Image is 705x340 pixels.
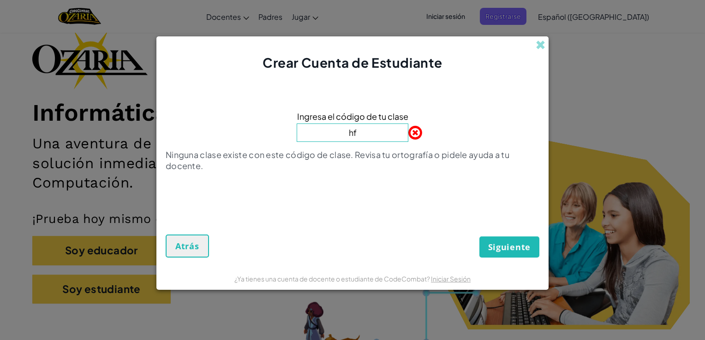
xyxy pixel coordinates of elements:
[297,110,408,123] span: Ingresa el código de tu clase
[166,149,539,171] p: Ninguna clase existe con este código de clase. Revisa tu ortografía o pidele ayuda a tu docente.
[175,240,199,252] span: Atrás
[234,275,431,283] span: ¿Ya tienes una cuenta de docente o estudiante de CodeCombat?
[431,275,471,283] a: Iniciar Sesión
[488,241,531,252] span: Siguiente
[166,234,209,258] button: Atrás
[263,54,442,70] span: Crear Cuenta de Estudiante
[479,236,539,258] button: Siguiente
